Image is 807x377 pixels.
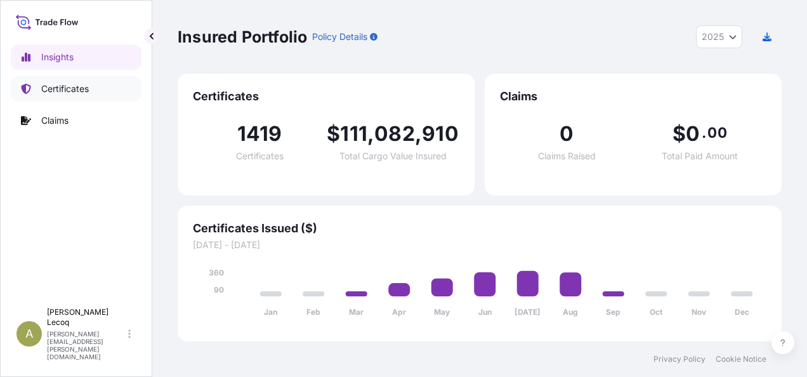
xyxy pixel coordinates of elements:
[340,124,367,144] span: 111
[41,51,74,63] p: Insights
[349,307,364,317] tspan: Mar
[716,354,766,364] a: Cookie Notice
[434,307,450,317] tspan: May
[692,307,707,317] tspan: Nov
[707,128,726,138] span: 00
[214,285,224,294] tspan: 90
[672,124,686,144] span: $
[735,307,749,317] tspan: Dec
[306,307,320,317] tspan: Feb
[193,239,766,251] span: [DATE] - [DATE]
[702,128,706,138] span: .
[11,108,141,133] a: Claims
[193,221,766,236] span: Certificates Issued ($)
[538,152,596,161] span: Claims Raised
[367,124,374,144] span: ,
[41,83,89,95] p: Certificates
[422,124,459,144] span: 910
[47,307,126,327] p: [PERSON_NAME] Lecoq
[560,124,574,144] span: 0
[563,307,578,317] tspan: Aug
[478,307,492,317] tspan: Jun
[193,89,459,104] span: Certificates
[25,327,33,340] span: A
[327,124,340,144] span: $
[650,307,663,317] tspan: Oct
[47,330,126,360] p: [PERSON_NAME][EMAIL_ADDRESS][PERSON_NAME][DOMAIN_NAME]
[415,124,422,144] span: ,
[339,152,447,161] span: Total Cargo Value Insured
[662,152,738,161] span: Total Paid Amount
[702,30,724,43] span: 2025
[209,268,224,277] tspan: 360
[237,124,282,144] span: 1419
[312,30,367,43] p: Policy Details
[374,124,415,144] span: 082
[178,27,307,47] p: Insured Portfolio
[41,114,69,127] p: Claims
[686,124,700,144] span: 0
[606,307,620,317] tspan: Sep
[653,354,705,364] a: Privacy Policy
[515,307,541,317] tspan: [DATE]
[11,76,141,102] a: Certificates
[264,307,277,317] tspan: Jan
[696,25,742,48] button: Year Selector
[392,307,406,317] tspan: Apr
[500,89,766,104] span: Claims
[236,152,284,161] span: Certificates
[11,44,141,70] a: Insights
